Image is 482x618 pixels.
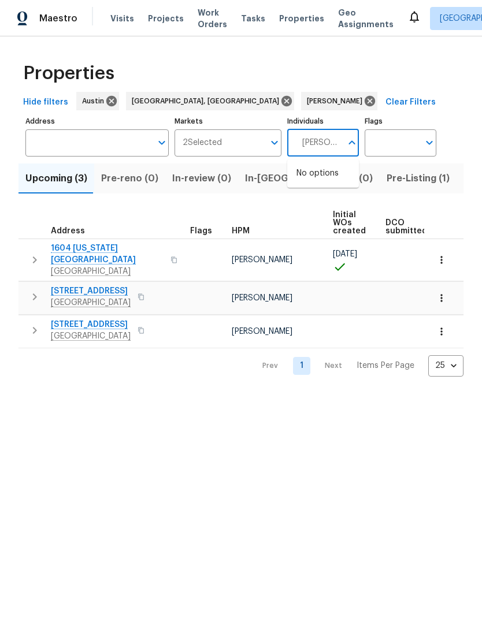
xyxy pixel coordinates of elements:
span: [PERSON_NAME] [307,95,367,107]
span: DCO submitted [385,219,427,235]
button: Clear Filters [381,92,440,113]
span: Flags [190,227,212,235]
button: Close [344,135,360,151]
span: Properties [279,13,324,24]
label: Individuals [287,118,359,125]
label: Flags [365,118,436,125]
button: Open [154,135,170,151]
span: [GEOGRAPHIC_DATA], [GEOGRAPHIC_DATA] [132,95,284,107]
span: HPM [232,227,250,235]
div: Austin [76,92,119,110]
div: [GEOGRAPHIC_DATA], [GEOGRAPHIC_DATA] [126,92,294,110]
nav: Pagination Navigation [251,355,464,377]
label: Address [25,118,169,125]
span: Tasks [241,14,265,23]
span: In-[GEOGRAPHIC_DATA] (0) [245,170,373,187]
button: Open [266,135,283,151]
span: Geo Assignments [338,7,394,30]
span: Upcoming (3) [25,170,87,187]
span: Properties [23,68,114,79]
div: 25 [428,351,464,381]
span: Work Orders [198,7,227,30]
span: Initial WOs created [333,211,366,235]
span: Hide filters [23,95,68,110]
span: Visits [110,13,134,24]
span: Clear Filters [385,95,436,110]
span: [PERSON_NAME] [232,256,292,264]
a: Goto page 1 [293,357,310,375]
span: 2 Selected [183,138,222,148]
span: Austin [82,95,109,107]
div: [PERSON_NAME] [301,92,377,110]
button: Open [421,135,437,151]
span: Maestro [39,13,77,24]
input: Search ... [295,129,342,157]
span: Projects [148,13,184,24]
span: Address [51,227,85,235]
span: Pre-reno (0) [101,170,158,187]
span: Pre-Listing (1) [387,170,450,187]
span: [PERSON_NAME] [232,327,292,336]
span: [DATE] [333,250,357,258]
div: No options [287,159,359,188]
span: In-review (0) [172,170,231,187]
span: [PERSON_NAME] [232,294,292,302]
p: Items Per Page [357,360,414,371]
label: Markets [175,118,282,125]
button: Hide filters [18,92,73,113]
